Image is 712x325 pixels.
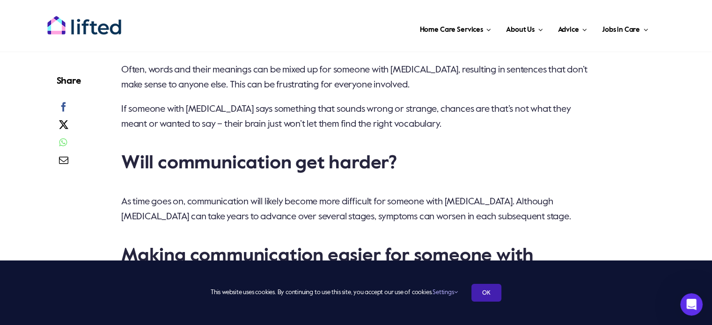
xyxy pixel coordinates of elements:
span: This website uses cookies. By continuing to use this site, you accept our use of cookies. [211,285,457,300]
a: OK [471,284,501,302]
a: Email [57,154,71,172]
iframe: Intercom live chat [680,293,703,316]
span: About Us [506,22,535,37]
span: Often, words and their meanings can be mixed up for someone with [MEDICAL_DATA], resulting in sen... [121,65,587,90]
nav: Main Menu [152,14,651,42]
a: Facebook [57,101,71,118]
span: Home Care Services [420,22,483,37]
span: As time goes on, communication will likely become more difficult for someone with [MEDICAL_DATA].... [121,197,571,222]
a: Advice [555,14,589,42]
span: Jobs in Care [602,22,640,37]
span: If someone with [MEDICAL_DATA] says something that sounds wrong or strange, chances are that’s no... [121,105,571,129]
a: Jobs in Care [599,14,651,42]
span: Making communication easier for someone with [MEDICAL_DATA] [121,246,534,290]
span: Advice [558,22,579,37]
a: About Us [503,14,545,42]
a: Home Care Services [417,14,494,42]
span: Will communication get harder? [121,154,397,173]
a: X [57,118,71,136]
a: lifted-logo [47,15,122,25]
a: Settings [433,289,457,296]
h4: Share [57,75,81,88]
a: WhatsApp [57,136,70,154]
